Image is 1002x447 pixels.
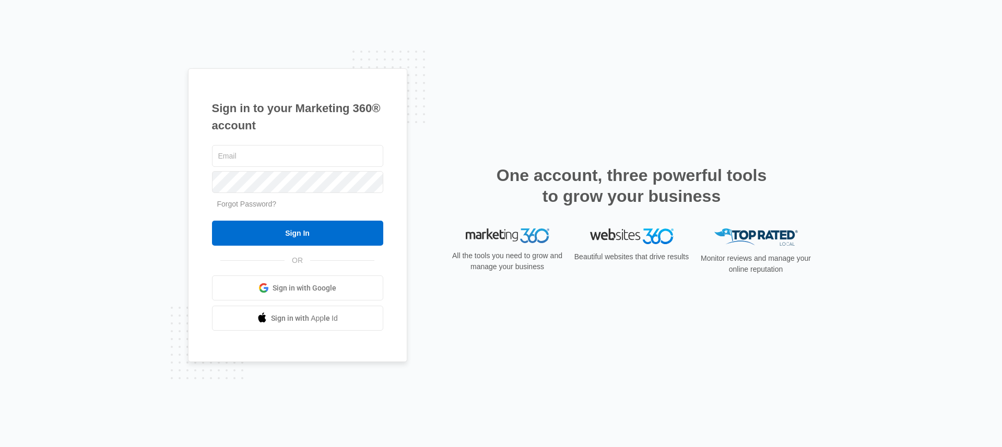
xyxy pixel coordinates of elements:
[217,200,277,208] a: Forgot Password?
[273,283,336,294] span: Sign in with Google
[285,255,310,266] span: OR
[212,221,383,246] input: Sign In
[212,275,383,300] a: Sign in with Google
[466,228,549,243] img: Marketing 360
[714,228,798,246] img: Top Rated Local
[212,306,383,331] a: Sign in with Apple Id
[212,100,383,134] h1: Sign in to your Marketing 360® account
[493,165,770,207] h2: One account, three powerful tools to grow your business
[449,250,566,272] p: All the tools you need to grow and manage your business
[573,251,690,262] p: Beautiful websites that drive results
[271,313,338,324] span: Sign in with Apple Id
[590,228,674,244] img: Websites 360
[212,145,383,167] input: Email
[698,253,815,275] p: Monitor reviews and manage your online reputation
